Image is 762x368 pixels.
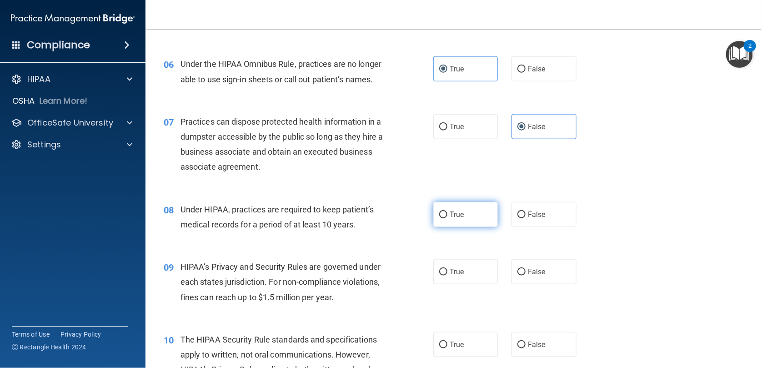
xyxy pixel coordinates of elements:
[450,340,464,349] span: True
[27,74,50,85] p: HIPAA
[439,212,447,218] input: True
[27,39,90,51] h4: Compliance
[528,340,546,349] span: False
[439,66,447,73] input: True
[12,330,50,339] a: Terms of Use
[528,267,546,276] span: False
[517,124,526,131] input: False
[517,66,526,73] input: False
[517,212,526,218] input: False
[11,139,132,150] a: Settings
[180,59,381,84] span: Under the HIPAA Omnibus Rule, practices are no longer able to use sign-in sheets or call out pati...
[11,74,132,85] a: HIPAA
[528,122,546,131] span: False
[180,205,374,229] span: Under HIPAA, practices are required to keep patient’s medical records for a period of at least 10...
[27,117,113,128] p: OfficeSafe University
[180,117,383,172] span: Practices can dispose protected health information in a dumpster accessible by the public so long...
[180,262,381,302] span: HIPAA’s Privacy and Security Rules are governed under each states jurisdiction. For non-complianc...
[439,124,447,131] input: True
[528,65,546,73] span: False
[60,330,101,339] a: Privacy Policy
[164,205,174,216] span: 08
[528,210,546,219] span: False
[450,65,464,73] span: True
[517,342,526,348] input: False
[517,269,526,276] input: False
[439,342,447,348] input: True
[12,96,35,106] p: OSHA
[11,10,135,28] img: PMB logo
[164,59,174,70] span: 06
[726,41,753,68] button: Open Resource Center, 2 new notifications
[439,269,447,276] input: True
[12,343,86,352] span: Ⓒ Rectangle Health 2024
[450,122,464,131] span: True
[27,139,61,150] p: Settings
[748,46,752,58] div: 2
[450,210,464,219] span: True
[164,117,174,128] span: 07
[164,335,174,346] span: 10
[164,262,174,273] span: 09
[40,96,88,106] p: Learn More!
[450,267,464,276] span: True
[11,117,132,128] a: OfficeSafe University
